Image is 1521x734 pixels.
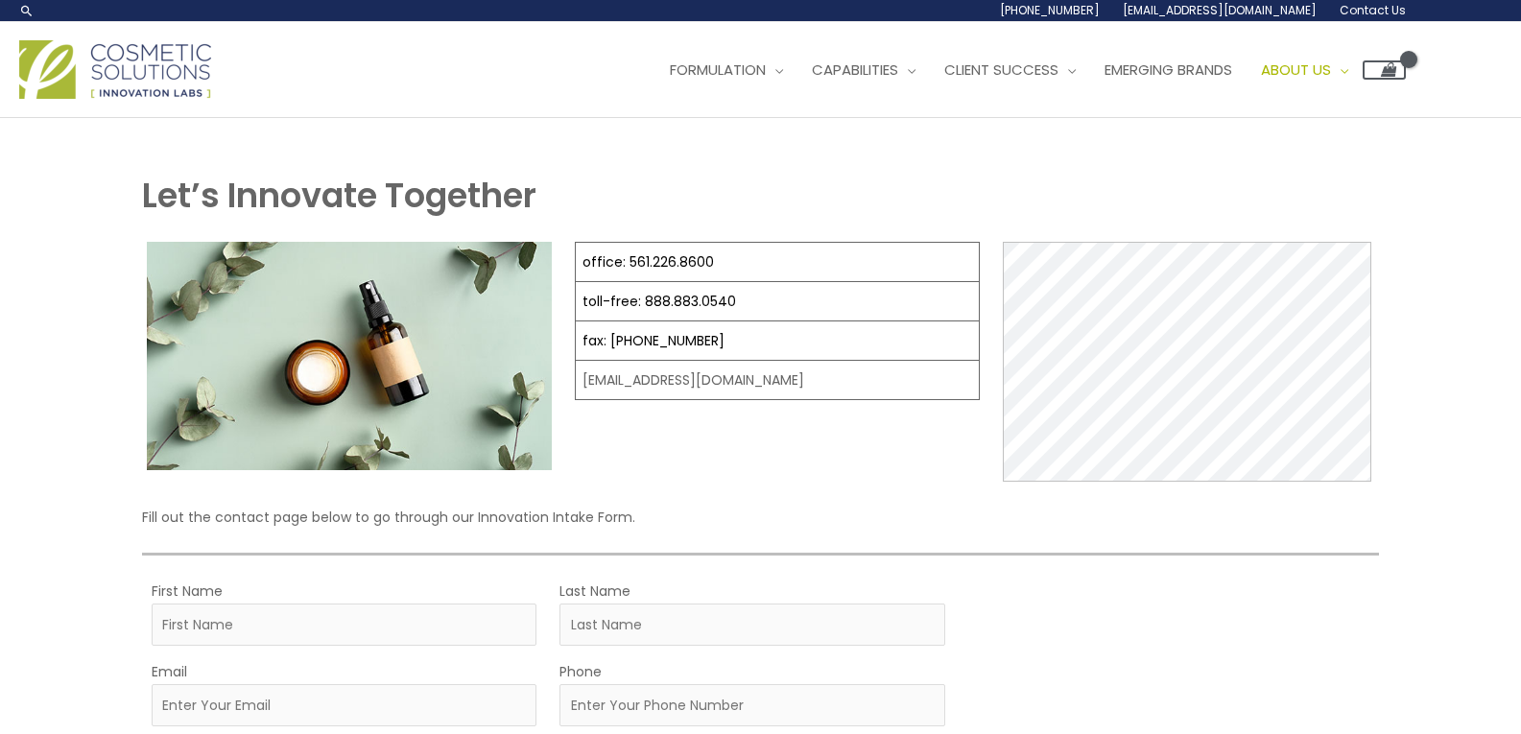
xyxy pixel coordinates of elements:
label: Email [152,659,187,684]
a: About Us [1247,41,1363,99]
a: View Shopping Cart, empty [1363,60,1406,80]
span: Client Success [944,59,1058,80]
input: Enter Your Email [152,684,537,726]
span: About Us [1261,59,1331,80]
td: [EMAIL_ADDRESS][DOMAIN_NAME] [575,361,979,400]
span: Contact Us [1340,2,1406,18]
a: Emerging Brands [1090,41,1247,99]
span: [EMAIL_ADDRESS][DOMAIN_NAME] [1123,2,1317,18]
label: Phone [559,659,602,684]
input: Last Name [559,604,945,646]
label: First Name [152,579,223,604]
strong: Let’s Innovate Together [142,172,536,219]
nav: Site Navigation [641,41,1406,99]
img: Cosmetic Solutions Logo [19,40,211,99]
a: toll-free: 888.883.0540 [582,292,736,311]
a: Capabilities [797,41,930,99]
input: Enter Your Phone Number [559,684,945,726]
p: Fill out the contact page below to go through our Innovation Intake Form. [142,505,1380,530]
span: Capabilities [812,59,898,80]
a: fax: [PHONE_NUMBER] [582,331,725,350]
span: Formulation [670,59,766,80]
a: office: 561.226.8600 [582,252,714,272]
a: Formulation [655,41,797,99]
label: Last Name [559,579,630,604]
span: [PHONE_NUMBER] [1000,2,1100,18]
a: Search icon link [19,3,35,18]
input: First Name [152,604,537,646]
span: Emerging Brands [1105,59,1232,80]
a: Client Success [930,41,1090,99]
img: Contact page image for private label skincare manufacturer Cosmetic solutions shows a skin care b... [147,242,552,470]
